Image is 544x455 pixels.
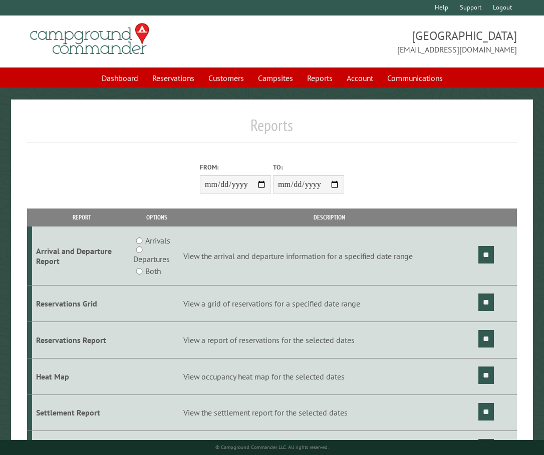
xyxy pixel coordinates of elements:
label: Arrivals [145,234,170,246]
h1: Reports [27,115,516,143]
th: Options [132,208,182,226]
a: Reports [301,68,339,87]
td: View the settlement report for the selected dates [182,394,477,431]
td: View a grid of reservations for a specified date range [182,285,477,322]
td: Reservations Report [32,321,132,358]
td: Reservations Grid [32,285,132,322]
td: Settlement Report [32,394,132,431]
th: Report [32,208,132,226]
td: View the arrival and departure information for a specified date range [182,226,477,285]
a: Dashboard [96,68,144,87]
label: Departures [133,253,170,265]
a: Communications [381,68,449,87]
span: [GEOGRAPHIC_DATA] [EMAIL_ADDRESS][DOMAIN_NAME] [272,27,517,55]
label: Both [145,265,161,277]
small: © Campground Commander LLC. All rights reserved. [215,444,329,450]
a: Customers [202,68,250,87]
a: Campsites [252,68,299,87]
img: Campground Commander [27,19,152,58]
label: From: [200,162,271,172]
label: To: [273,162,344,172]
td: View a report of reservations for the selected dates [182,321,477,358]
td: Heat Map [32,358,132,394]
td: Arrival and Departure Report [32,226,132,285]
td: View occupancy heat map for the selected dates [182,358,477,394]
a: Reservations [146,68,200,87]
th: Description [182,208,477,226]
a: Account [341,68,379,87]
